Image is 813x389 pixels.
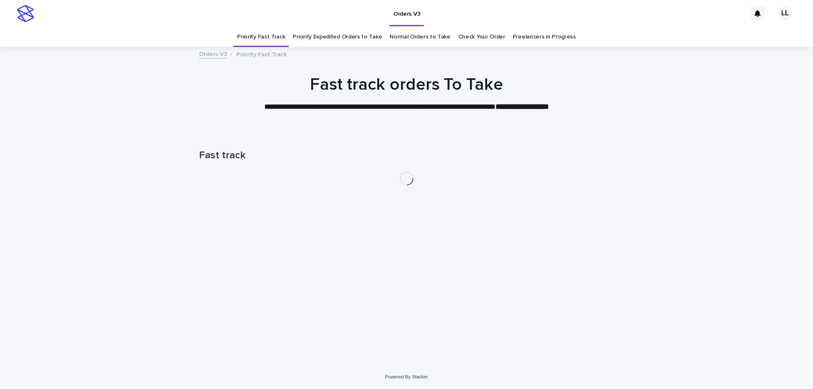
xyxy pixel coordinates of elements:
p: Priority Fast Track [236,49,287,58]
a: Check Your Order [458,27,505,47]
img: stacker-logo-s-only.png [17,5,34,22]
a: Powered By Stacker [385,374,428,379]
a: Normal Orders to Take [390,27,451,47]
a: Priority Expedited Orders to Take [293,27,382,47]
h1: Fast track [199,149,614,162]
a: Freelancers in Progress [513,27,576,47]
h1: Fast track orders To Take [199,74,614,95]
a: Priority Fast Track [237,27,285,47]
a: Orders V3 [199,49,227,58]
div: LL [778,7,792,20]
